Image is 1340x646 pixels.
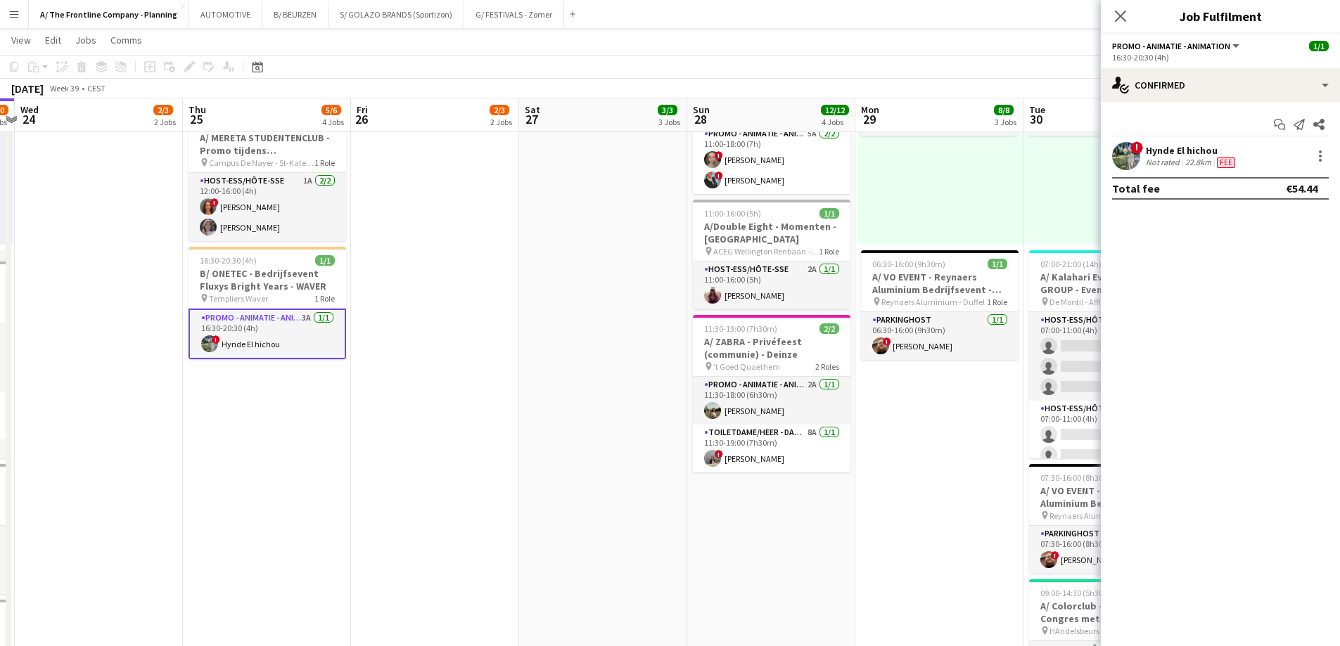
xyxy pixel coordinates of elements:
[861,103,879,116] span: Mon
[715,450,723,458] span: !
[1112,181,1160,195] div: Total fee
[988,259,1007,269] span: 1/1
[523,111,540,127] span: 27
[715,151,723,160] span: !
[1214,157,1238,168] div: Crew has different fees then in role
[110,34,142,46] span: Comms
[819,246,839,257] span: 1 Role
[189,1,262,28] button: AUTOMOTIVE
[1029,312,1187,401] app-card-role: Host-ess/Hôte-sse Onthaal-Accueill1A0/307:00-11:00 (4h)
[693,103,710,116] span: Sun
[861,312,1019,360] app-card-role: Parkinghost1/106:30-16:00 (9h30m)![PERSON_NAME]
[87,83,106,93] div: CEST
[314,293,335,304] span: 1 Role
[1309,41,1329,51] span: 1/1
[693,220,850,245] h3: A/Double Eight - Momenten - [GEOGRAPHIC_DATA]
[322,117,344,127] div: 4 Jobs
[1182,157,1214,168] div: 22.8km
[1112,52,1329,63] div: 16:30-20:30 (4h)
[46,83,82,93] span: Week 39
[693,261,850,309] app-card-role: Host-ess/Hôte-sse2A1/111:00-16:00 (5h)[PERSON_NAME]
[1217,157,1235,168] span: Fee
[693,126,850,194] app-card-role: Promo - Animatie - Animation5A2/211:00-18:00 (7h)![PERSON_NAME]![PERSON_NAME]
[328,1,464,28] button: S/ GOLAZO BRANDS (Sportizon)
[1146,144,1238,157] div: Hynde El hichou
[658,117,680,127] div: 3 Jobs
[995,117,1016,127] div: 3 Jobs
[1029,103,1045,116] span: Tue
[189,111,346,241] app-job-card: 12:00-16:00 (4h)2/2A/ MERETA STUDENTENCLUB - Promo tijdens wervingsnamiddag - Campus de [GEOGRAPH...
[859,111,879,127] span: 29
[189,247,346,359] app-job-card: 16:30-20:30 (4h)1/1B/ ONETEC - Bedrijfsevent Fluxys Bright Years - WAVER Templiers Waver1 RolePro...
[200,255,257,266] span: 16:30-20:30 (4h)
[186,111,206,127] span: 25
[1029,401,1187,489] app-card-role: Host-ess/Hôte-sse Vestiaire1A0/307:00-11:00 (4h)
[209,293,268,304] span: Templiers Waver
[987,297,1007,307] span: 1 Role
[693,335,850,361] h3: A/ ZABRA - Privéfeest (communie) - Deinze
[1029,484,1187,510] h3: A/ VO EVENT - Reynaers Aluminium Bedrijfsevent - PARKING LEVERANCIERS - 29/09 tem 06/10
[45,34,61,46] span: Edit
[1101,68,1340,102] div: Confirmed
[210,198,219,207] span: !
[11,34,31,46] span: View
[658,105,677,115] span: 3/3
[821,105,849,115] span: 12/12
[822,117,848,127] div: 4 Jobs
[704,208,761,219] span: 11:00-16:00 (5h)
[6,31,37,49] a: View
[704,323,777,334] span: 11:30-19:00 (7h30m)
[1029,526,1187,574] app-card-role: Parkinghost1/107:30-16:00 (8h30m)![PERSON_NAME]
[1040,472,1114,483] span: 07:30-16:00 (8h30m)
[153,105,173,115] span: 2/3
[713,246,819,257] span: ACEG Wellington Renbaan - [GEOGRAPHIC_DATA]
[75,34,96,46] span: Jobs
[1029,250,1187,458] div: 07:00-21:00 (14h)0/12A/ Kalahari Event - BPOST GROUP - Event Stakeholders De Montil - Affligem5 R...
[189,309,346,359] app-card-role: Promo - Animatie - Animation3A1/116:30-20:30 (4h)!Hynde El hichou
[1101,7,1340,25] h3: Job Fulfilment
[315,255,335,266] span: 1/1
[189,131,346,157] h3: A/ MERETA STUDENTENCLUB - Promo tijdens wervingsnamiddag - Campus de [GEOGRAPHIC_DATA]
[154,117,176,127] div: 2 Jobs
[1027,111,1045,127] span: 30
[861,250,1019,360] app-job-card: 06:30-16:00 (9h30m)1/1A/ VO EVENT - Reynaers Aluminium Bedrijfsevent - PARKING LEVERANCIERS - 29/...
[1040,588,1114,598] span: 09:00-14:30 (5h30m)
[713,361,780,372] span: 't Goed Quaethem
[715,172,723,180] span: !
[29,1,189,28] button: A/ The Frontline Company - Planning
[490,105,509,115] span: 2/3
[693,377,850,425] app-card-role: Promo - Animatie - Animation2A1/111:30-18:00 (6h30m)[PERSON_NAME]
[18,111,39,127] span: 24
[1286,181,1317,195] div: €54.44
[189,173,346,241] app-card-role: Host-ess/Hôte-sse1A2/212:00-16:00 (4h)![PERSON_NAME][PERSON_NAME]
[881,297,985,307] span: Reynaers Aluminium - Duffel
[464,1,564,28] button: G/ FESTIVALS - Zomer
[1112,41,1242,51] button: Promo - Animatie - Animation
[314,157,335,168] span: 1 Role
[105,31,148,49] a: Comms
[212,335,220,344] span: !
[1049,510,1153,521] span: Reynaers Aluminium - Duffel
[691,111,710,127] span: 28
[1112,41,1230,51] span: Promo - Animatie - Animation
[1051,551,1059,560] span: !
[693,200,850,309] app-job-card: 11:00-16:00 (5h)1/1A/Double Eight - Momenten - [GEOGRAPHIC_DATA] ACEG Wellington Renbaan - [GEOGR...
[815,361,839,372] span: 2 Roles
[70,31,102,49] a: Jobs
[1146,157,1182,168] div: Not rated
[872,259,945,269] span: 06:30-16:00 (9h30m)
[994,105,1014,115] span: 8/8
[189,267,346,292] h3: B/ ONETEC - Bedrijfsevent Fluxys Bright Years - WAVER
[693,315,850,472] app-job-card: 11:30-19:00 (7h30m)2/2A/ ZABRA - Privéfeest (communie) - Deinze 't Goed Quaethem2 RolesPromo - An...
[355,111,368,127] span: 26
[1049,297,1119,307] span: De Montil - Affligem
[490,117,512,127] div: 2 Jobs
[1029,464,1187,574] app-job-card: 07:30-16:00 (8h30m)1/1A/ VO EVENT - Reynaers Aluminium Bedrijfsevent - PARKING LEVERANCIERS - 29/...
[1049,626,1155,636] span: HAndelsbeurs [GEOGRAPHIC_DATA]
[1040,259,1102,269] span: 07:00-21:00 (14h)
[189,103,206,116] span: Thu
